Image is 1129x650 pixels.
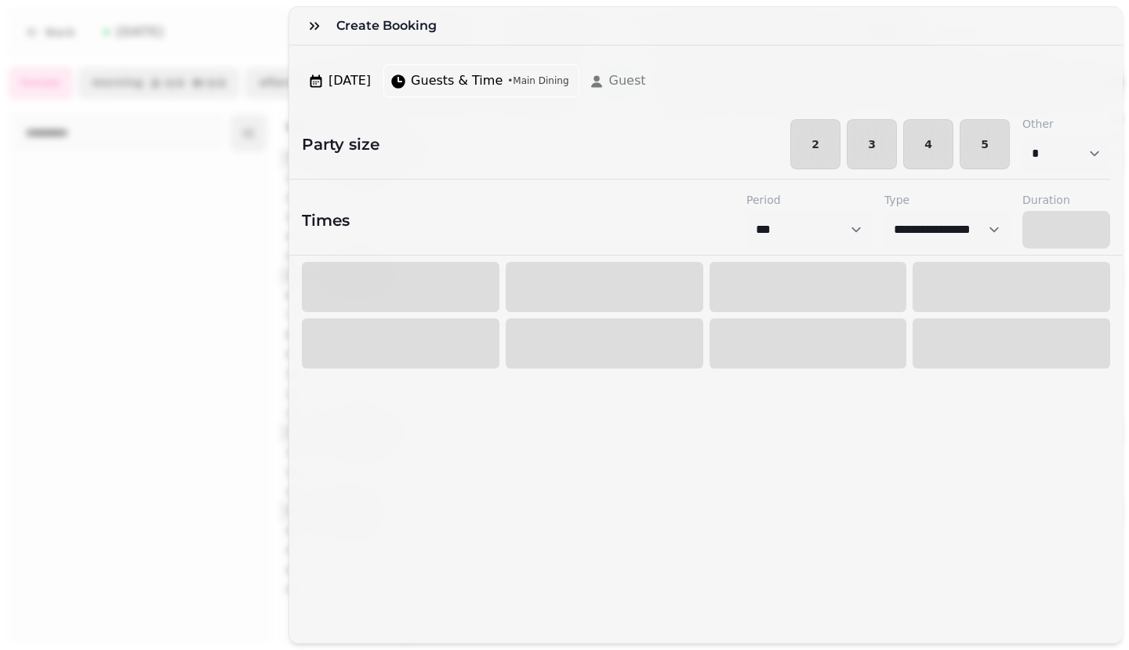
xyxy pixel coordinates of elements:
h3: Create Booking [336,16,443,35]
label: Period [746,192,872,208]
h2: Party size [289,133,379,155]
span: Guests & Time [411,71,503,90]
span: 3 [860,139,884,150]
label: Type [884,192,1010,208]
button: 5 [960,119,1010,169]
label: Other [1022,116,1110,132]
label: Duration [1022,192,1110,208]
span: 2 [804,139,827,150]
button: 2 [790,119,840,169]
span: Guest [609,71,646,90]
span: 5 [973,139,996,150]
span: • Main Dining [507,74,568,87]
span: [DATE] [329,71,371,90]
span: 4 [917,139,940,150]
h2: Times [302,209,350,231]
button: 3 [847,119,897,169]
button: 4 [903,119,953,169]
